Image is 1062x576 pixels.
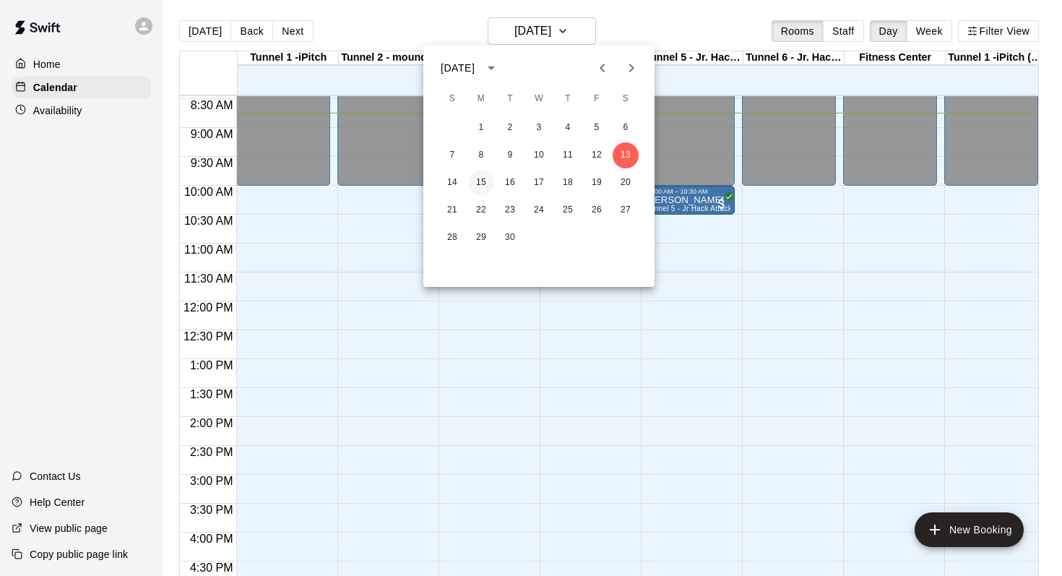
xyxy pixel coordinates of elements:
span: Tuesday [497,85,523,113]
button: 5 [584,115,610,141]
button: 10 [526,142,552,168]
button: 8 [468,142,494,168]
button: 24 [526,197,552,223]
button: 19 [584,170,610,196]
button: 15 [468,170,494,196]
button: 13 [613,142,639,168]
button: 28 [439,225,465,251]
button: 22 [468,197,494,223]
button: 16 [497,170,523,196]
button: 14 [439,170,465,196]
button: 18 [555,170,581,196]
button: calendar view is open, switch to year view [479,56,504,80]
span: Monday [468,85,494,113]
button: 2 [497,115,523,141]
div: [DATE] [441,61,475,76]
button: 20 [613,170,639,196]
button: 6 [613,115,639,141]
button: 21 [439,197,465,223]
button: 30 [497,225,523,251]
button: 26 [584,197,610,223]
button: 23 [497,197,523,223]
button: 1 [468,115,494,141]
button: Previous month [588,53,617,82]
button: 7 [439,142,465,168]
button: 27 [613,197,639,223]
button: 3 [526,115,552,141]
button: Next month [617,53,646,82]
span: Wednesday [526,85,552,113]
span: Saturday [613,85,639,113]
button: 12 [584,142,610,168]
span: Sunday [439,85,465,113]
button: 9 [497,142,523,168]
button: 17 [526,170,552,196]
button: 4 [555,115,581,141]
span: Thursday [555,85,581,113]
button: 25 [555,197,581,223]
button: 29 [468,225,494,251]
span: Friday [584,85,610,113]
button: 11 [555,142,581,168]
